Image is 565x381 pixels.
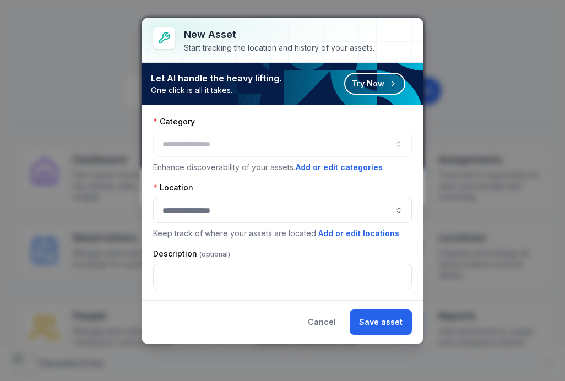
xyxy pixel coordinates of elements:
[184,42,374,53] div: Start tracking the location and history of your assets.
[153,116,195,127] label: Category
[151,85,281,96] span: One click is all it takes.
[318,227,400,240] button: Add or edit locations
[295,161,383,173] button: Add or edit categories
[344,73,405,95] button: Try Now
[298,309,345,335] button: Cancel
[153,248,230,259] label: Description
[350,309,412,335] button: Save asset
[151,72,281,85] strong: Let AI handle the heavy lifting.
[184,27,374,42] h3: New asset
[153,182,193,193] label: Location
[153,161,412,173] p: Enhance discoverability of your assets.
[153,227,412,240] p: Keep track of where your assets are located.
